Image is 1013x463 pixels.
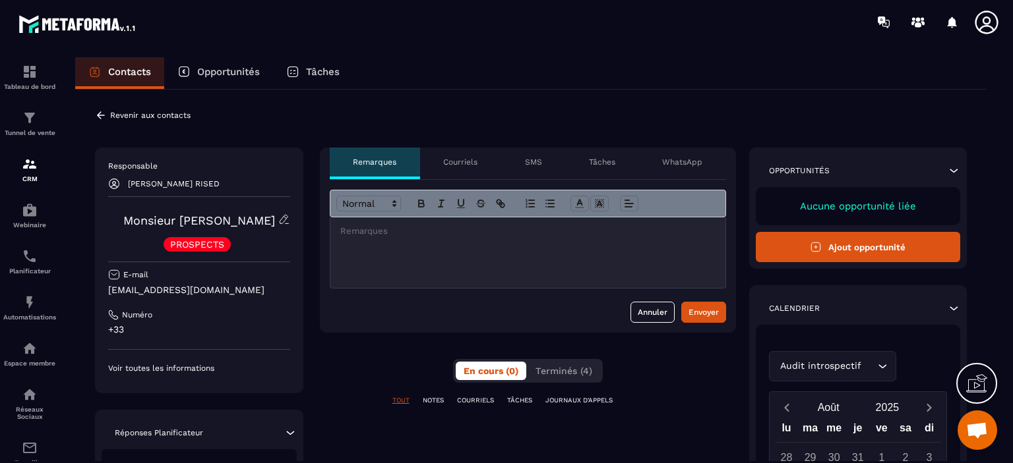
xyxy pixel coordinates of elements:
[774,419,798,442] div: lu
[108,161,290,171] p: Responsable
[846,419,870,442] div: je
[22,110,38,126] img: formation
[22,294,38,310] img: automations
[822,419,846,442] div: me
[775,398,799,416] button: Previous month
[769,351,896,381] div: Search for option
[22,387,38,402] img: social-network
[22,202,38,218] img: automations
[545,396,613,405] p: JOURNAUX D'APPELS
[958,410,997,450] a: Ouvrir le chat
[870,419,894,442] div: ve
[75,57,164,89] a: Contacts
[3,313,56,321] p: Automatisations
[457,396,494,405] p: COURRIELS
[306,66,340,78] p: Tâches
[589,157,615,167] p: Tâches
[3,377,56,430] a: social-networksocial-networkRéseaux Sociaux
[122,310,152,320] p: Numéro
[799,396,858,419] button: Open months overlay
[778,359,865,373] span: Audit introspectif
[681,302,726,323] button: Envoyer
[769,303,820,313] p: Calendrier
[123,269,148,280] p: E-mail
[3,285,56,331] a: automationsautomationsAutomatisations
[3,360,56,367] p: Espace membre
[392,396,410,405] p: TOUT
[3,192,56,238] a: automationsautomationsWebinaire
[123,213,275,227] a: Monsieur [PERSON_NAME]
[3,83,56,90] p: Tableau de bord
[689,306,719,319] div: Envoyer
[769,200,948,212] p: Aucune opportunité liée
[507,396,532,405] p: TÂCHES
[3,331,56,377] a: automationsautomationsEspace membre
[108,66,151,78] p: Contacts
[756,232,961,262] button: Ajout opportunité
[525,157,542,167] p: SMS
[170,240,224,249] p: PROSPECTS
[22,340,38,356] img: automations
[22,64,38,80] img: formation
[917,419,941,442] div: di
[3,175,56,182] p: CRM
[917,398,941,416] button: Next month
[894,419,917,442] div: sa
[18,12,137,36] img: logo
[3,406,56,420] p: Réseaux Sociaux
[3,221,56,229] p: Webinaire
[443,157,477,167] p: Courriels
[22,248,38,264] img: scheduler
[528,362,600,380] button: Terminés (4)
[197,66,260,78] p: Opportunités
[108,363,290,373] p: Voir toutes les informations
[3,129,56,136] p: Tunnel de vente
[3,146,56,192] a: formationformationCRM
[464,366,518,376] span: En cours (0)
[858,396,917,419] button: Open years overlay
[22,156,38,172] img: formation
[456,362,526,380] button: En cours (0)
[536,366,592,376] span: Terminés (4)
[115,427,203,438] p: Réponses Planificateur
[630,302,675,323] button: Annuler
[22,440,38,456] img: email
[662,157,702,167] p: WhatsApp
[3,267,56,275] p: Planificateur
[110,111,191,120] p: Revenir aux contacts
[108,323,290,336] p: +33
[799,419,822,442] div: ma
[3,54,56,100] a: formationformationTableau de bord
[423,396,444,405] p: NOTES
[865,359,875,373] input: Search for option
[108,284,290,296] p: [EMAIL_ADDRESS][DOMAIN_NAME]
[3,100,56,146] a: formationformationTunnel de vente
[3,238,56,285] a: schedulerschedulerPlanificateur
[273,57,353,89] a: Tâches
[769,165,830,176] p: Opportunités
[353,157,396,167] p: Remarques
[128,179,220,188] p: [PERSON_NAME] RISED
[164,57,273,89] a: Opportunités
